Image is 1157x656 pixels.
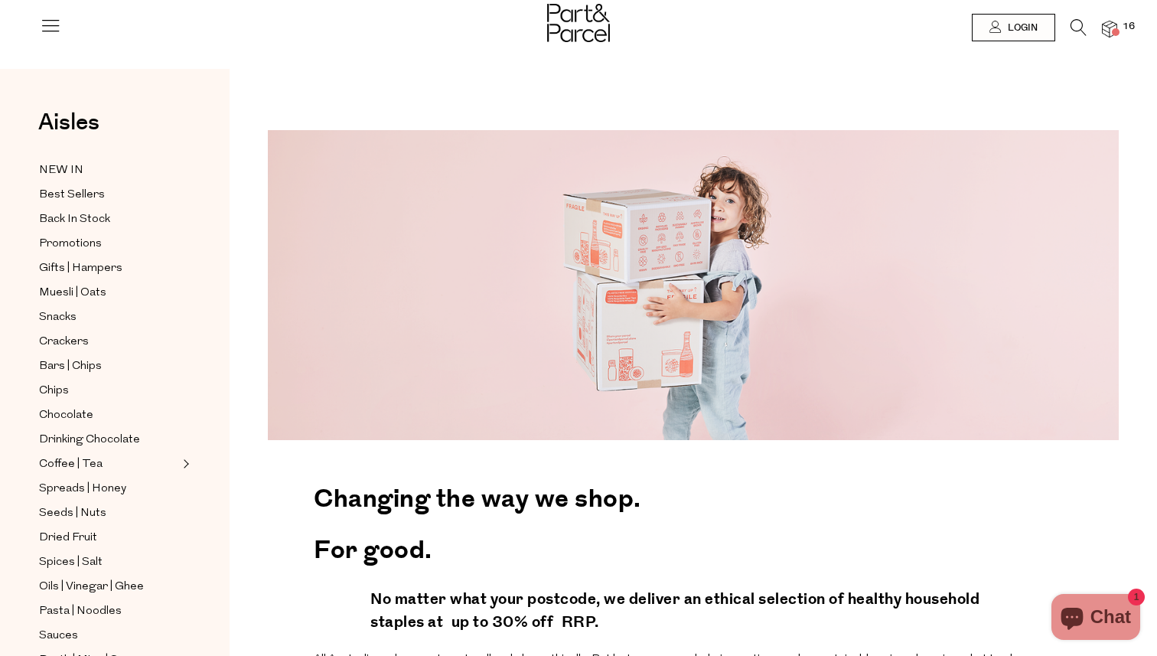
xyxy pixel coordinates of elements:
[39,333,89,351] span: Crackers
[39,479,178,498] a: Spreads | Honey
[39,528,178,547] a: Dried Fruit
[39,553,178,572] a: Spices | Salt
[39,578,144,596] span: Oils | Vinegar | Ghee
[39,455,103,474] span: Coffee | Tea
[39,431,140,449] span: Drinking Chocolate
[39,308,178,327] a: Snacks
[1119,20,1139,34] span: 16
[39,504,106,523] span: Seeds | Nuts
[39,284,106,302] span: Muesli | Oats
[39,406,178,425] a: Chocolate
[39,185,178,204] a: Best Sellers
[314,522,1073,573] h2: For good.
[1047,594,1145,644] inbox-online-store-chat: Shopify online store chat
[39,211,110,229] span: Back In Stock
[39,382,69,400] span: Chips
[39,332,178,351] a: Crackers
[39,627,78,645] span: Sauces
[39,626,178,645] a: Sauces
[547,4,610,42] img: Part&Parcel
[39,259,122,278] span: Gifts | Hampers
[39,602,122,621] span: Pasta | Noodles
[39,308,77,327] span: Snacks
[38,111,99,149] a: Aisles
[1102,21,1117,37] a: 16
[39,186,105,204] span: Best Sellers
[39,234,178,253] a: Promotions
[39,161,178,180] a: NEW IN
[39,553,103,572] span: Spices | Salt
[179,455,190,473] button: Expand/Collapse Coffee | Tea
[39,455,178,474] a: Coffee | Tea
[972,14,1055,41] a: Login
[39,602,178,621] a: Pasta | Noodles
[370,580,1015,646] h4: No matter what your postcode, we deliver an ethical selection of healthy household staples at up ...
[39,430,178,449] a: Drinking Chocolate
[39,529,97,547] span: Dried Fruit
[39,357,102,376] span: Bars | Chips
[314,471,1073,521] h2: Changing the way we shop.
[39,357,178,376] a: Bars | Chips
[39,162,83,180] span: NEW IN
[39,504,178,523] a: Seeds | Nuts
[39,235,102,253] span: Promotions
[39,210,178,229] a: Back In Stock
[39,406,93,425] span: Chocolate
[39,283,178,302] a: Muesli | Oats
[39,259,178,278] a: Gifts | Hampers
[39,381,178,400] a: Chips
[268,130,1119,440] img: 220427_Part_Parcel-0698-1344x490.png
[38,106,99,139] span: Aisles
[39,480,126,498] span: Spreads | Honey
[39,577,178,596] a: Oils | Vinegar | Ghee
[1004,21,1038,34] span: Login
